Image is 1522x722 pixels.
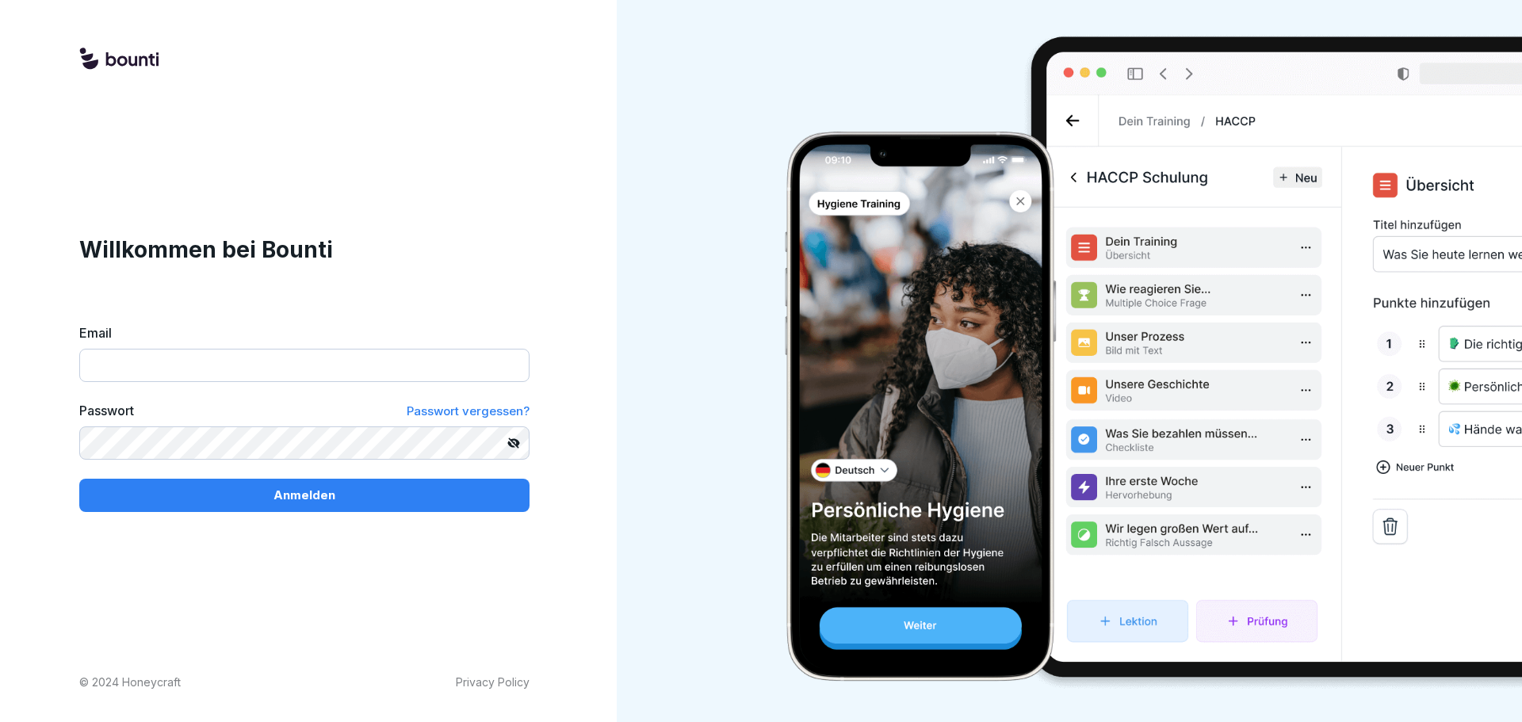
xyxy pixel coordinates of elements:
[407,401,530,421] a: Passwort vergessen?
[79,233,530,266] h1: Willkommen bei Bounti
[79,674,181,690] p: © 2024 Honeycraft
[79,479,530,512] button: Anmelden
[79,401,134,421] label: Passwort
[79,48,159,71] img: logo.svg
[456,674,530,690] a: Privacy Policy
[79,323,530,342] label: Email
[407,403,530,418] span: Passwort vergessen?
[273,487,335,504] p: Anmelden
